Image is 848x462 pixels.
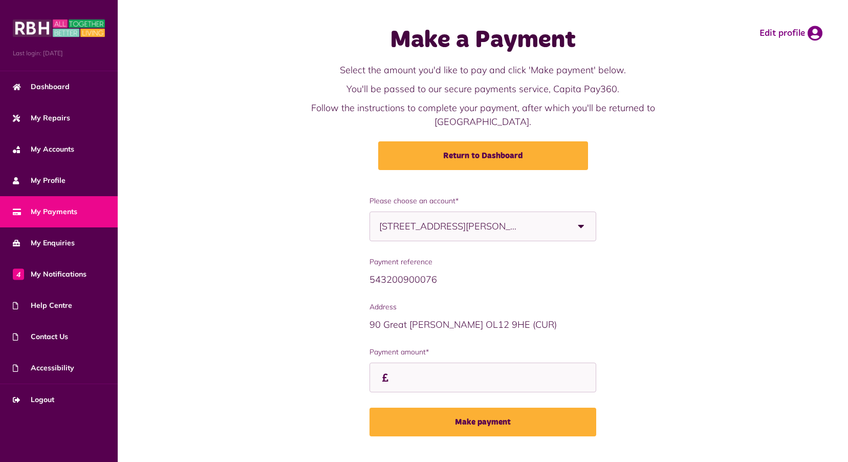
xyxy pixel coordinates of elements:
[369,274,437,285] span: 543200900076
[13,206,77,217] span: My Payments
[13,269,86,280] span: My Notifications
[13,331,68,342] span: Contact Us
[311,63,656,77] p: Select the amount you'd like to pay and click 'Make payment' below.
[369,196,596,206] span: Please choose an account*
[13,113,70,123] span: My Repairs
[13,175,66,186] span: My Profile
[369,257,596,267] span: Payment reference
[378,141,588,170] a: Return to Dashboard
[311,26,656,55] h1: Make a Payment
[369,319,557,330] span: 90 Great [PERSON_NAME] OL12 9HE (CUR)
[13,300,72,311] span: Help Centre
[379,212,520,241] span: [STREET_ADDRESS][PERSON_NAME] - House
[13,49,105,58] span: Last login: [DATE]
[13,394,54,405] span: Logout
[311,101,656,129] p: Follow the instructions to complete your payment, after which you'll be returned to [GEOGRAPHIC_D...
[13,81,70,92] span: Dashboard
[13,238,75,248] span: My Enquiries
[369,408,596,436] button: Make payment
[13,363,74,373] span: Accessibility
[759,26,822,41] a: Edit profile
[13,268,24,280] span: 4
[369,302,596,312] span: Address
[369,347,596,358] label: Payment amount*
[311,82,656,96] p: You'll be passed to our secure payments service, Capita Pay360.
[13,18,105,38] img: MyRBH
[13,144,74,155] span: My Accounts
